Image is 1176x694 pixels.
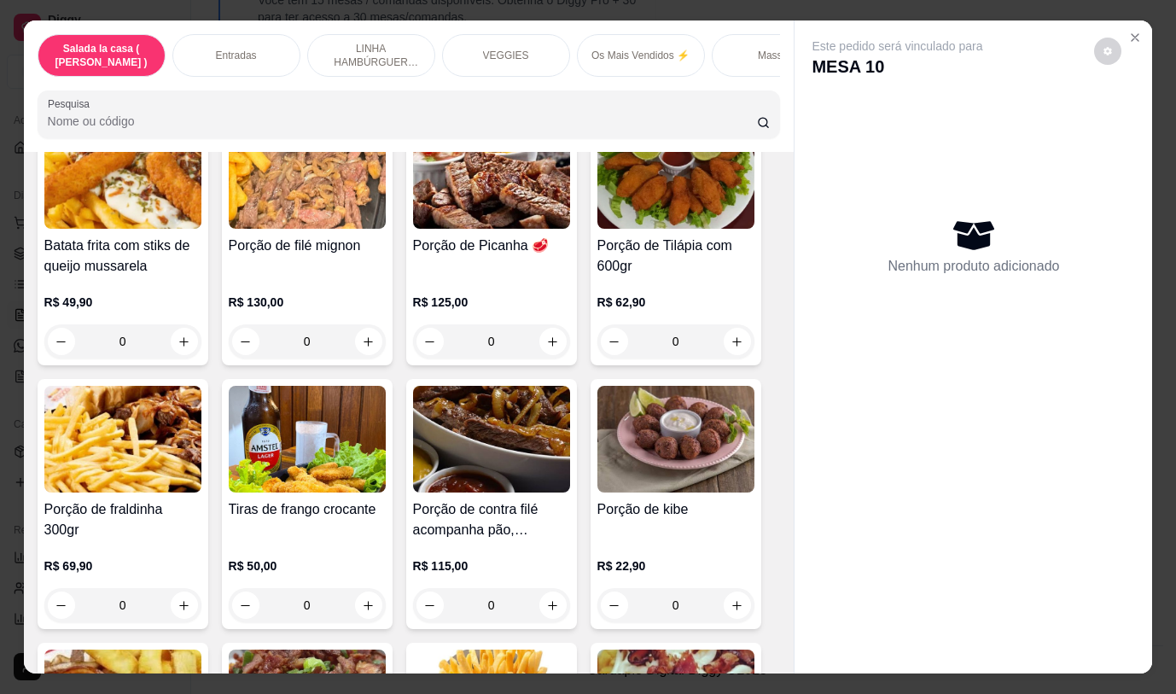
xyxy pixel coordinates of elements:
[416,592,444,619] button: decrease-product-quantity
[171,328,198,355] button: increase-product-quantity
[413,557,570,574] p: R$ 115,00
[597,294,754,311] p: R$ 62,90
[416,328,444,355] button: decrease-product-quantity
[1094,38,1121,65] button: decrease-product-quantity
[44,557,201,574] p: R$ 69,90
[601,592,628,619] button: decrease-product-quantity
[48,96,96,111] label: Pesquisa
[597,236,754,277] h4: Porção de Tilápia com 600gr
[758,49,793,62] p: Massas
[44,122,201,229] img: product-image
[229,386,386,493] img: product-image
[724,592,751,619] button: increase-product-quantity
[44,386,201,493] img: product-image
[322,42,421,69] p: LINHA HAMBÚRGUER ANGUS
[888,256,1059,277] p: Nenhum produto adicionado
[44,294,201,311] p: R$ 49,90
[355,592,382,619] button: increase-product-quantity
[232,592,259,619] button: decrease-product-quantity
[597,122,754,229] img: product-image
[597,557,754,574] p: R$ 22,90
[539,592,567,619] button: increase-product-quantity
[229,236,386,256] h4: Porção de filé mignon
[48,328,75,355] button: decrease-product-quantity
[413,386,570,493] img: product-image
[229,557,386,574] p: R$ 50,00
[216,49,257,62] p: Entradas
[44,499,201,540] h4: Porção de fraldinha 300gr
[413,236,570,256] h4: Porção de Picanha 🥩
[483,49,529,62] p: VEGGIES
[591,49,690,62] p: Os Mais Vendidos ⚡️
[413,294,570,311] p: R$ 125,00
[413,499,570,540] h4: Porção de contra filé acompanha pão, vinagrete, farofa e fritas
[539,328,567,355] button: increase-product-quantity
[413,122,570,229] img: product-image
[229,499,386,520] h4: Tiras de frango crocante
[1121,24,1149,51] button: Close
[812,38,982,55] p: Este pedido será vinculado para
[597,386,754,493] img: product-image
[229,294,386,311] p: R$ 130,00
[48,113,757,130] input: Pesquisa
[44,236,201,277] h4: Batata frita com stiks de queijo mussarela
[232,328,259,355] button: decrease-product-quantity
[355,328,382,355] button: increase-product-quantity
[52,42,151,69] p: Salada la casa ( [PERSON_NAME] )
[724,328,751,355] button: increase-product-quantity
[229,122,386,229] img: product-image
[171,592,198,619] button: increase-product-quantity
[597,499,754,520] h4: Porção de kibe
[601,328,628,355] button: decrease-product-quantity
[48,592,75,619] button: decrease-product-quantity
[812,55,982,79] p: MESA 10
